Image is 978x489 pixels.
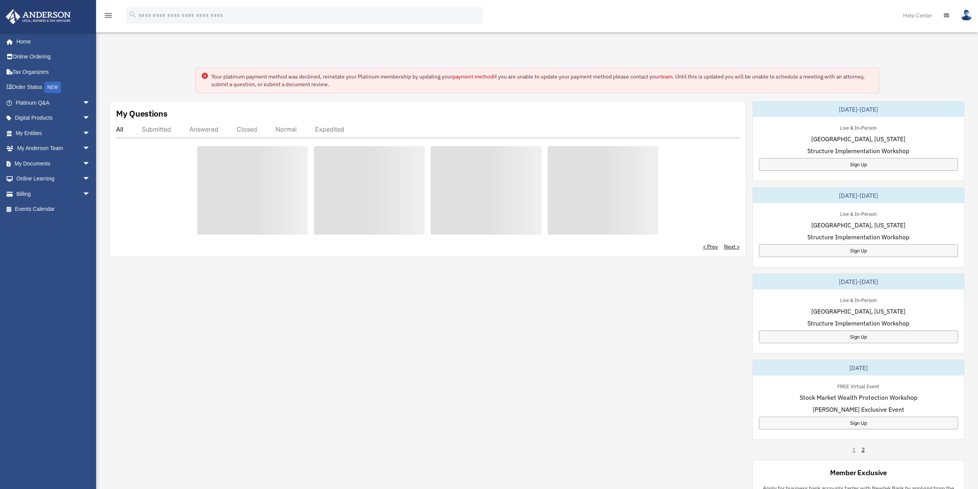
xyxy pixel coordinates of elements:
span: arrow_drop_down [83,141,98,157]
div: [DATE]-[DATE] [753,274,964,289]
div: Closed [237,125,257,133]
a: Events Calendar [5,202,102,217]
a: menu [104,13,113,20]
span: Structure Implementation Workshop [807,319,909,328]
a: Platinum Q&Aarrow_drop_down [5,95,102,110]
img: Anderson Advisors Platinum Portal [3,9,73,24]
a: Order StatusNEW [5,80,102,95]
a: 2 [862,446,865,454]
div: All [116,125,123,133]
a: Online Ordering [5,49,102,65]
a: Tax Organizers [5,64,102,80]
div: Live & In-Person [834,295,883,304]
div: Normal [276,125,297,133]
div: Your platinum payment method was declined, reinstate your Platinum membership by updating your if... [211,73,873,88]
span: Structure Implementation Workshop [807,146,909,155]
a: My Documentsarrow_drop_down [5,156,102,171]
a: Next > [724,243,740,250]
a: Digital Productsarrow_drop_down [5,110,102,126]
div: [DATE] [753,360,964,376]
i: menu [104,11,113,20]
img: User Pic [961,10,972,21]
a: Sign Up [759,244,958,257]
a: Sign Up [759,158,958,171]
div: Live & In-Person [834,123,883,131]
span: [GEOGRAPHIC_DATA], [US_STATE] [811,307,905,316]
a: My Anderson Teamarrow_drop_down [5,141,102,156]
a: Sign Up [759,330,958,343]
span: Structure Implementation Workshop [807,232,909,242]
a: Sign Up [759,417,958,429]
div: Live & In-Person [834,209,883,217]
a: Home [5,34,98,49]
span: [GEOGRAPHIC_DATA], [US_STATE] [811,134,905,144]
span: arrow_drop_down [83,186,98,202]
div: Submitted [142,125,171,133]
div: FREE Virtual Event [831,382,885,390]
span: [GEOGRAPHIC_DATA], [US_STATE] [811,220,905,230]
a: < Prev [703,243,718,250]
div: Answered [189,125,218,133]
a: Online Learningarrow_drop_down [5,171,102,187]
a: My Entitiesarrow_drop_down [5,125,102,141]
a: Billingarrow_drop_down [5,186,102,202]
span: [PERSON_NAME] Exclusive Event [813,405,904,414]
span: arrow_drop_down [83,156,98,172]
span: arrow_drop_down [83,95,98,111]
div: My Questions [116,108,168,119]
span: arrow_drop_down [83,110,98,126]
div: [DATE]-[DATE] [753,188,964,203]
span: Stock Market Wealth Protection Workshop [800,393,917,402]
div: [DATE]-[DATE] [753,102,964,117]
i: search [128,10,137,19]
div: Expedited [315,125,344,133]
a: team [660,73,672,80]
div: Member Exclusive [830,468,887,477]
span: arrow_drop_down [83,171,98,187]
span: arrow_drop_down [83,125,98,141]
div: NEW [44,82,61,93]
a: payment method [452,73,493,80]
